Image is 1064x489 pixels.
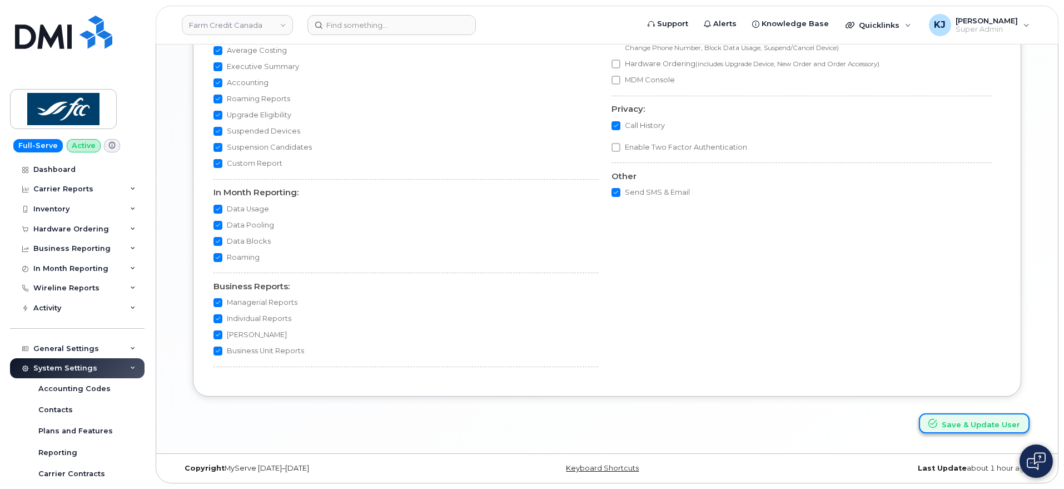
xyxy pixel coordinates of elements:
label: Roaming [213,251,260,264]
label: Enable Two Factor Authentication [611,141,747,154]
label: Managerial Reports [213,296,297,309]
input: Managerial Reports [213,298,222,307]
label: Data Pooling [213,219,274,232]
h4: Privacy: [611,105,992,114]
input: Roaming Reports [213,95,222,103]
div: Quicklinks [838,14,919,36]
strong: Last Update [918,464,967,472]
button: Save & Update User [919,413,1030,434]
input: Individual Reports [213,314,222,323]
input: [PERSON_NAME] [213,330,222,339]
span: Support [657,18,688,29]
input: MDM Console [611,76,620,85]
input: Suspended Devices [213,127,222,136]
span: KJ [934,18,946,32]
a: Support [640,13,696,35]
input: Average Costing [213,46,222,55]
input: Business Unit Reports [213,347,222,355]
label: Average Costing [213,44,287,57]
span: Super Admin [956,25,1018,34]
div: about 1 hour ago [750,464,1038,473]
h4: In Month Reporting: [213,188,598,197]
input: Find something... [307,15,476,35]
span: Alerts [713,18,737,29]
input: Upgrade Eligibility [213,111,222,120]
span: [PERSON_NAME] [956,16,1018,25]
span: Quicklinks [859,21,899,29]
label: Suspended Devices [213,125,300,138]
a: Farm Credit Canada [182,15,293,35]
small: (includes Upgrade Device, New Order and Order Accessory) [695,60,879,68]
input: Data Usage [213,205,222,214]
input: Hardware Ordering(includes Upgrade Device, New Order and Order Accessory) [611,60,620,68]
label: Accounting [213,76,269,90]
label: Suspension Candidates [213,141,312,154]
label: Hardware Ordering [611,57,879,71]
label: Call History [611,119,665,132]
input: Roaming [213,253,222,262]
input: Call History [611,121,620,130]
label: Individual Reports [213,312,291,325]
label: Data Blocks [213,235,271,248]
label: Upgrade Eligibility [213,108,291,122]
label: Send SMS & Email [611,186,690,199]
input: Suspension Candidates [213,143,222,152]
h4: Business Reports: [213,282,598,292]
input: Data Pooling [213,221,222,230]
label: MDM Console [611,73,675,87]
input: Data Blocks [213,237,222,246]
label: Business Unit Reports [213,344,304,358]
input: Accounting [213,78,222,87]
div: MyServe [DATE]–[DATE] [176,464,464,473]
img: Open chat [1027,452,1046,470]
input: Send SMS & Email [611,188,620,197]
label: Custom Report [213,157,282,170]
a: Alerts [696,13,744,35]
label: Roaming Reports [213,92,290,106]
input: Executive Summary [213,62,222,71]
label: Data Usage [213,202,269,216]
span: Knowledge Base [762,18,829,29]
label: Executive Summary [213,60,299,73]
a: Keyboard Shortcuts [566,464,639,472]
input: Enable Two Factor Authentication [611,143,620,152]
label: [PERSON_NAME] [213,328,287,342]
a: Knowledge Base [744,13,837,35]
h4: Other [611,172,992,181]
div: Kobe Justice [921,14,1037,36]
strong: Copyright [185,464,225,472]
input: Custom Report [213,159,222,168]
